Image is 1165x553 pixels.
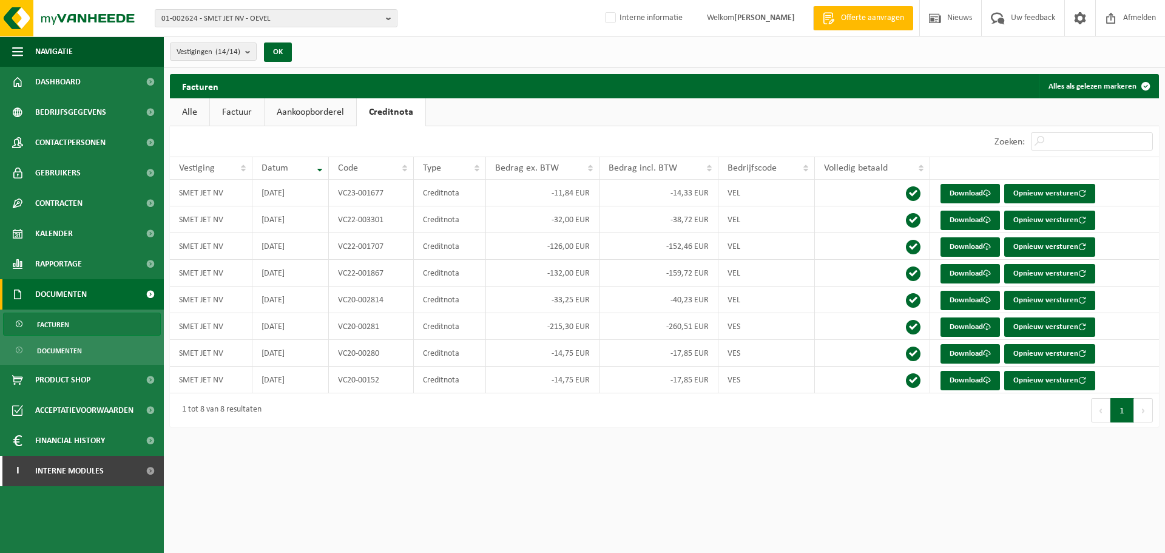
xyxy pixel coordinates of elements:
label: Interne informatie [603,9,683,27]
span: Financial History [35,426,105,456]
a: Factuur [210,98,264,126]
span: Facturen [37,313,69,336]
td: SMET JET NV [170,260,252,287]
td: -38,72 EUR [599,206,719,233]
a: Alle [170,98,209,126]
td: SMET JET NV [170,180,252,206]
td: VES [718,367,815,393]
td: VC20-00280 [329,340,414,367]
span: Kalender [35,219,73,249]
button: OK [264,42,292,62]
td: SMET JET NV [170,233,252,260]
a: Download [940,264,1000,283]
span: I [12,456,23,486]
td: -215,30 EUR [486,313,599,340]
span: Vestigingen [177,43,240,61]
span: Datum [262,163,288,173]
label: Zoeken: [994,137,1025,147]
a: Download [940,344,1000,364]
strong: [PERSON_NAME] [734,13,795,22]
button: Previous [1091,398,1110,422]
span: Contactpersonen [35,127,106,158]
td: VEL [718,180,815,206]
button: Next [1134,398,1153,422]
button: Opnieuw versturen [1004,211,1095,230]
span: Bedrag ex. BTW [495,163,559,173]
a: Facturen [3,313,161,336]
td: VC22-001867 [329,260,414,287]
td: VEL [718,206,815,233]
span: Navigatie [35,36,73,67]
button: Opnieuw versturen [1004,184,1095,203]
td: -40,23 EUR [599,287,719,313]
td: -260,51 EUR [599,313,719,340]
td: Creditnota [414,367,486,393]
td: Creditnota [414,260,486,287]
td: SMET JET NV [170,313,252,340]
td: Creditnota [414,180,486,206]
button: Opnieuw versturen [1004,317,1095,337]
span: Dashboard [35,67,81,97]
span: Bedrijfscode [728,163,777,173]
td: -14,33 EUR [599,180,719,206]
span: Offerte aanvragen [838,12,907,24]
td: [DATE] [252,180,329,206]
td: VC20-00281 [329,313,414,340]
span: Documenten [35,279,87,310]
td: [DATE] [252,340,329,367]
td: VC20-00152 [329,367,414,393]
a: Download [940,291,1000,310]
td: -132,00 EUR [486,260,599,287]
span: Acceptatievoorwaarden [35,395,133,426]
span: Interne modules [35,456,104,486]
a: Aankoopborderel [265,98,356,126]
td: VC22-001707 [329,233,414,260]
button: 1 [1110,398,1134,422]
span: Contracten [35,188,83,219]
td: -17,85 EUR [599,340,719,367]
button: Opnieuw versturen [1004,291,1095,310]
td: SMET JET NV [170,340,252,367]
a: Download [940,317,1000,337]
a: Documenten [3,339,161,362]
td: Creditnota [414,287,486,313]
span: Bedrijfsgegevens [35,97,106,127]
span: Code [338,163,358,173]
td: SMET JET NV [170,287,252,313]
td: -159,72 EUR [599,260,719,287]
span: Volledig betaald [824,163,888,173]
button: Opnieuw versturen [1004,344,1095,364]
a: Download [940,211,1000,230]
td: -11,84 EUR [486,180,599,206]
div: 1 tot 8 van 8 resultaten [176,399,262,421]
td: [DATE] [252,313,329,340]
span: Gebruikers [35,158,81,188]
td: [DATE] [252,260,329,287]
button: Alles als gelezen markeren [1039,74,1158,98]
td: -14,75 EUR [486,367,599,393]
td: -14,75 EUR [486,340,599,367]
td: [DATE] [252,287,329,313]
button: 01-002624 - SMET JET NV - OEVEL [155,9,397,27]
span: Vestiging [179,163,215,173]
a: Download [940,237,1000,257]
td: -126,00 EUR [486,233,599,260]
a: Creditnota [357,98,425,126]
button: Vestigingen(14/14) [170,42,257,61]
td: Creditnota [414,233,486,260]
td: VEL [718,260,815,287]
td: VES [718,313,815,340]
td: -33,25 EUR [486,287,599,313]
count: (14/14) [215,48,240,56]
td: -17,85 EUR [599,367,719,393]
td: [DATE] [252,367,329,393]
span: Bedrag incl. BTW [609,163,677,173]
td: VES [718,340,815,367]
td: Creditnota [414,206,486,233]
span: Documenten [37,339,82,362]
h2: Facturen [170,74,231,98]
td: -152,46 EUR [599,233,719,260]
a: Download [940,184,1000,203]
td: Creditnota [414,313,486,340]
button: Opnieuw versturen [1004,371,1095,390]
